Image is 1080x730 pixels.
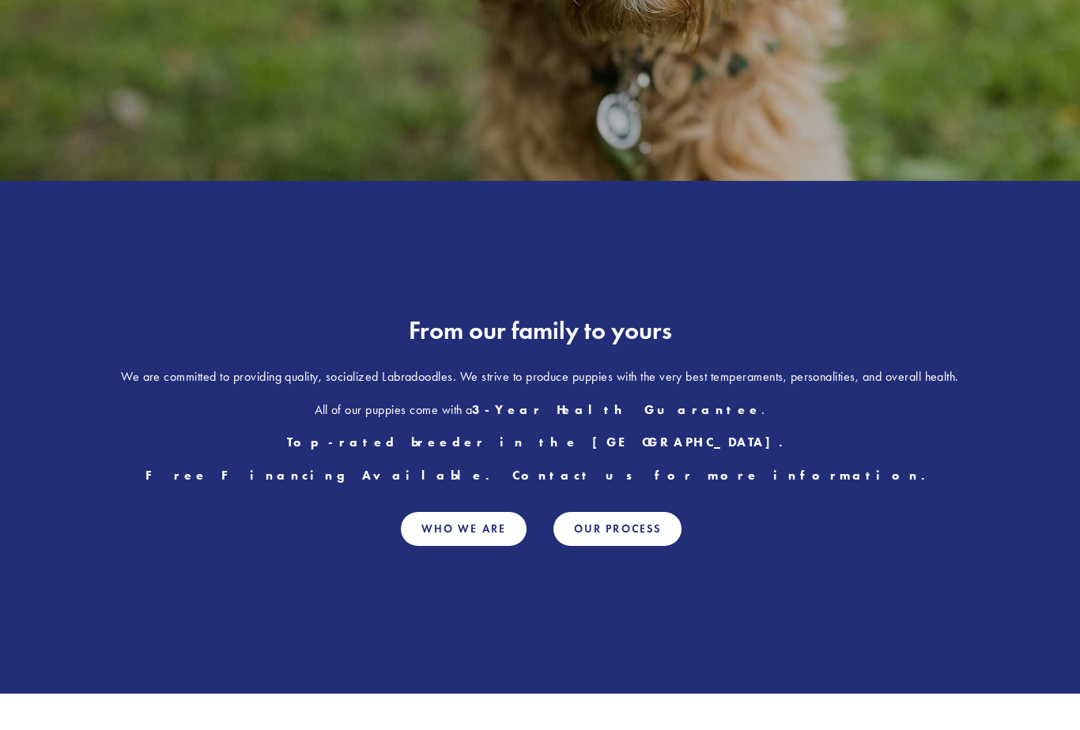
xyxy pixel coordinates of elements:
[553,512,682,546] a: Our Process
[472,402,761,417] strong: 3-Year Health Guarantee
[79,367,1001,387] p: We are committed to providing quality, socialized Labradoodles. We strive to produce puppies with...
[79,400,1001,420] p: All of our puppies come with a .
[145,468,935,483] strong: Free Financing Available. Contact us for more information.
[287,435,793,450] strong: Top-rated breeder in the [GEOGRAPHIC_DATA].
[401,512,527,546] a: Who We Are
[79,315,1001,345] h2: From our family to yours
